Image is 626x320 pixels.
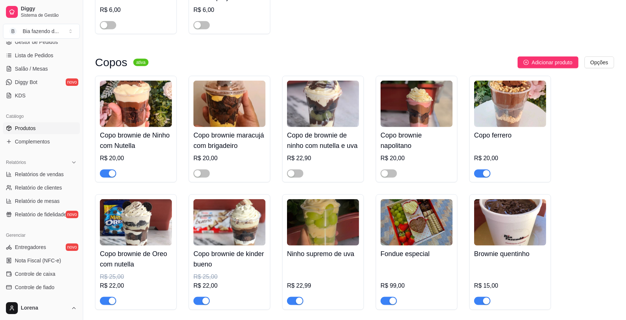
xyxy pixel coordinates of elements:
[287,249,359,259] h4: Ninho supremo de uva
[381,281,453,290] div: R$ 99,00
[3,268,80,280] a: Controle de caixa
[193,130,265,151] h4: Copo brownie maracujá com brigadeiro
[15,197,60,205] span: Relatório de mesas
[3,36,80,48] a: Gestor de Pedidos
[381,199,453,246] img: product-image
[3,229,80,241] div: Gerenciar
[381,130,453,151] h4: Copo brownie napolitano
[95,58,127,67] h3: Copos
[3,63,80,75] a: Salão / Mesas
[3,24,80,39] button: Select a team
[15,92,26,99] span: KDS
[474,249,546,259] h4: Brownie quentinho
[21,12,77,18] span: Sistema de Gestão
[15,171,64,178] span: Relatórios de vendas
[15,78,38,86] span: Diggy Bot
[100,199,172,246] img: product-image
[15,138,50,145] span: Complementos
[15,125,36,132] span: Produtos
[100,130,172,151] h4: Copo brownie de Ninho com Nutella
[3,209,80,220] a: Relatório de fidelidadenovo
[15,38,58,46] span: Gestor de Pedidos
[15,270,55,278] span: Controle de caixa
[381,154,453,163] div: R$ 20,00
[3,90,80,101] a: KDS
[193,272,265,281] div: R$ 25,00
[193,249,265,269] h4: Copo brownie de kinder bueno
[193,199,265,246] img: product-image
[193,6,265,14] div: R$ 6,00
[15,243,46,251] span: Entregadores
[15,257,61,264] span: Nota Fiscal (NFC-e)
[15,184,62,191] span: Relatório de clientes
[3,136,80,148] a: Complementos
[474,281,546,290] div: R$ 15,00
[100,272,172,281] div: R$ 25,00
[518,56,578,68] button: Adicionar produto
[3,255,80,266] a: Nota Fiscal (NFC-e)
[15,211,66,218] span: Relatório de fidelidade
[100,81,172,127] img: product-image
[193,281,265,290] div: R$ 22,00
[287,130,359,151] h4: Copo de brownie de ninho com nutella e uva
[474,130,546,140] h4: Copo ferrero
[3,76,80,88] a: Diggy Botnovo
[381,249,453,259] h4: Fondue especial
[9,28,17,35] span: B
[15,65,48,72] span: Salão / Mesas
[6,159,26,165] span: Relatórios
[474,199,546,246] img: product-image
[524,60,529,65] span: plus-circle
[3,168,80,180] a: Relatórios de vendas
[287,281,359,290] div: R$ 22,99
[3,195,80,207] a: Relatório de mesas
[21,305,68,311] span: Lorena
[532,58,573,67] span: Adicionar produto
[21,6,77,12] span: Diggy
[15,284,55,291] span: Controle de fiado
[3,3,80,21] a: DiggySistema de Gestão
[381,81,453,127] img: product-image
[474,154,546,163] div: R$ 20,00
[3,122,80,134] a: Produtos
[474,81,546,127] img: product-image
[287,199,359,246] img: product-image
[287,154,359,163] div: R$ 22,90
[193,81,265,127] img: product-image
[3,299,80,317] button: Lorena
[3,182,80,194] a: Relatório de clientes
[3,241,80,253] a: Entregadoresnovo
[100,281,172,290] div: R$ 22,00
[287,81,359,127] img: product-image
[3,110,80,122] div: Catálogo
[3,295,80,307] a: Cupons
[3,281,80,293] a: Controle de fiado
[100,249,172,269] h4: Copo brownie de Oreo com nutella
[584,56,614,68] button: Opções
[3,49,80,61] a: Lista de Pedidos
[100,6,172,14] div: R$ 6,00
[193,154,265,163] div: R$ 20,00
[15,52,53,59] span: Lista de Pedidos
[23,28,59,35] div: Bia fazendo d ...
[590,58,608,67] span: Opções
[133,59,149,66] sup: ativa
[100,154,172,163] div: R$ 20,00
